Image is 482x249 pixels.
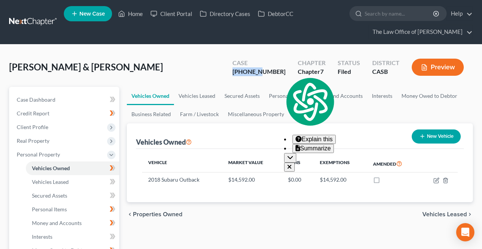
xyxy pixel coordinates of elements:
[367,87,397,105] a: Interests
[292,144,334,153] button: Summarize
[32,206,67,212] span: Personal Items
[372,67,400,76] div: CASB
[32,192,67,199] span: Secured Assets
[223,105,289,123] a: Miscellaneous Property
[174,87,220,105] a: Vehicles Leased
[467,211,473,217] i: chevron_right
[127,87,174,105] a: Vehicles Owned
[11,93,119,107] a: Case Dashboard
[26,230,119,244] a: Interests
[282,155,314,172] th: Liens
[11,107,119,120] a: Credit Report
[320,68,324,75] span: 7
[32,179,69,185] span: Vehicles Leased
[147,7,196,21] a: Client Portal
[412,59,464,76] button: Preview
[127,211,182,217] button: chevron_left Properties Owned
[133,211,182,217] span: Properties Owned
[127,211,133,217] i: chevron_left
[314,155,367,172] th: Exemptions
[26,175,119,189] a: Vehicles Leased
[302,136,333,142] span: Explain this
[292,135,336,144] button: Explain this
[17,96,55,103] span: Case Dashboard
[367,155,419,172] th: Amended
[136,137,192,147] div: Vehicles Owned
[397,87,462,105] a: Money Owed to Debtor
[338,59,360,67] div: Status
[264,87,308,105] a: Personal Items
[422,211,473,217] button: Vehicles Leased chevron_right
[298,59,326,67] div: Chapter
[369,25,473,39] a: The Law Office of [PERSON_NAME]
[17,151,60,158] span: Personal Property
[338,67,360,76] div: Filed
[308,87,367,105] a: Money and Accounts
[372,59,400,67] div: District
[412,129,461,144] button: New Vehicle
[26,189,119,203] a: Secured Assets
[175,105,223,123] a: Farm / Livestock
[298,67,326,76] div: Chapter
[300,145,331,152] span: Summarize
[26,203,119,216] a: Personal Items
[32,165,70,171] span: Vehicles Owned
[142,172,222,187] td: 2018 Subaru Outback
[196,7,254,21] a: Directory Cases
[220,87,264,105] a: Secured Assets
[447,7,473,21] a: Help
[26,216,119,230] a: Money and Accounts
[314,172,367,187] td: $14,592.00
[17,110,49,117] span: Credit Report
[32,233,52,240] span: Interests
[232,59,286,67] div: Case
[232,67,286,76] div: [PHONE_NUMBER]
[222,172,282,187] td: $14,592.00
[422,211,467,217] span: Vehicles Leased
[456,223,474,241] div: Open Intercom Messenger
[26,161,119,175] a: Vehicles Owned
[222,155,282,172] th: Market Value
[17,137,49,144] span: Real Property
[254,7,297,21] a: DebtorCC
[282,172,314,187] td: $0.00
[9,61,163,72] span: [PERSON_NAME] & [PERSON_NAME]
[365,6,434,21] input: Search by name...
[32,220,82,226] span: Money and Accounts
[142,155,222,172] th: Vehicle
[17,124,48,130] span: Client Profile
[127,105,175,123] a: Business Related
[79,11,105,17] span: New Case
[114,7,147,21] a: Home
